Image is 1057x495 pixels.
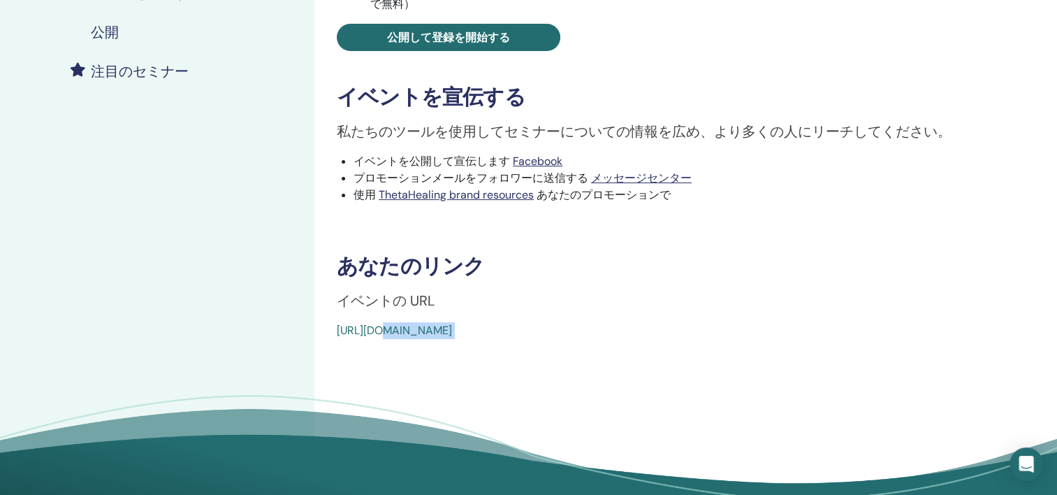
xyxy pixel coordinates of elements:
h4: 公開 [91,24,119,41]
a: 公開して登録を開始する [337,24,560,51]
li: イベントを公開して宣伝します [353,153,997,170]
h4: 注目のセミナー [91,63,189,80]
li: プロモーションメールをフォロワーに送信する [353,170,997,187]
p: 私たちのツールを使用してセミナーについての情報を広め、より多くの人にリーチしてください。 [337,121,997,142]
span: 公開して登録を開始する [387,30,510,45]
a: メッセージセンター [591,171,692,185]
div: Open Intercom Messenger [1009,447,1043,481]
h3: イベントを宣伝する [337,85,997,110]
a: [URL][DOMAIN_NAME] [337,323,452,338]
p: イベントの URL [337,290,997,311]
a: ThetaHealing brand resources [379,187,534,202]
li: 使用 あなたのプロモーションで [353,187,997,203]
h3: あなたのリンク [337,254,997,279]
a: Facebook [513,154,562,168]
